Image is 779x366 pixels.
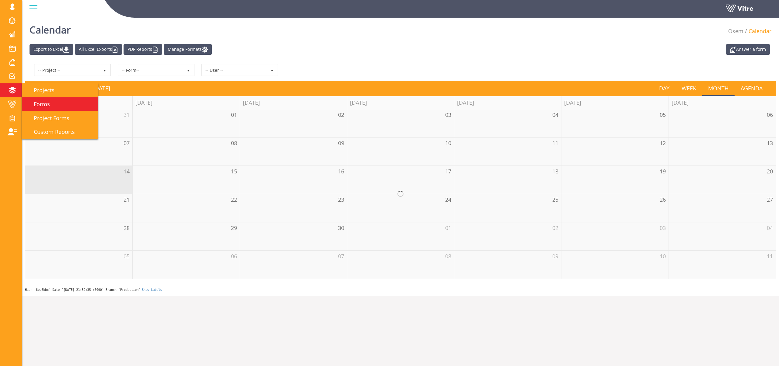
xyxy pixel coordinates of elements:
[730,47,736,53] img: appointment_white2.png
[653,81,676,95] a: Day
[132,96,239,109] th: [DATE]
[454,96,561,109] th: [DATE]
[112,47,118,53] img: cal_excel.png
[28,81,58,95] a: [DATE]
[25,288,140,291] span: Hash '8ee0bbc' Date '[DATE] 21:59:35 +0000' Branch 'Production'
[202,64,267,75] span: -- User --
[69,81,80,95] a: Next
[124,44,162,55] a: PDF Reports
[86,81,110,95] a: [DATE]
[26,86,54,94] span: Projects
[75,44,122,55] a: All Excel Exports
[35,64,99,75] span: -- Project --
[728,27,743,35] a: Osem
[26,100,50,108] span: Forms
[267,64,278,75] span: select
[30,15,71,41] h1: Calendar
[22,125,98,139] a: Custom Reports
[669,96,776,109] th: [DATE]
[26,128,75,135] span: Custom Reports
[22,83,98,97] a: Projects
[702,81,735,95] a: Month
[63,47,69,53] img: cal_download.png
[22,111,98,125] a: Project Forms
[183,64,194,75] span: select
[22,97,98,111] a: Forms
[561,96,668,109] th: [DATE]
[202,47,208,53] img: cal_settings.png
[93,85,110,92] span: [DATE]
[743,27,771,35] li: Calendar
[347,96,454,109] th: [DATE]
[735,81,769,95] a: Agenda
[142,288,162,291] a: Show Labels
[26,114,69,122] span: Project Forms
[676,81,702,95] a: Week
[240,96,347,109] th: [DATE]
[164,44,212,55] a: Manage Formats
[726,44,770,55] a: Answer a form
[99,64,110,75] span: select
[58,81,69,95] a: Previous
[152,47,158,53] img: cal_pdf.png
[30,44,73,55] a: Export to Excel
[118,64,183,75] span: -- Form--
